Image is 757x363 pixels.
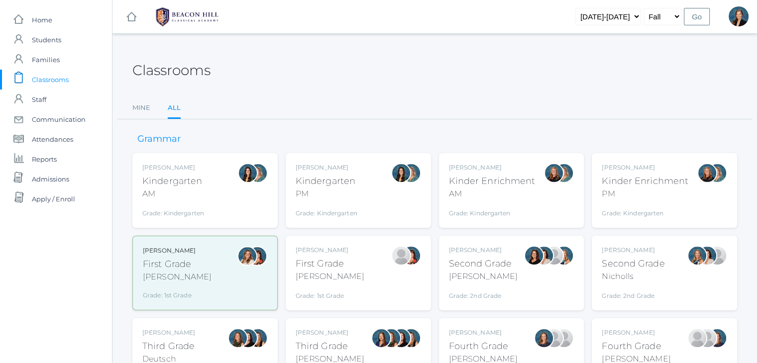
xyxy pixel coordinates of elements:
div: Heather Wallock [247,246,267,266]
div: [PERSON_NAME] [449,328,518,337]
div: [PERSON_NAME] [143,271,212,283]
div: Heather Porter [697,328,717,348]
div: Heather Wallock [401,246,421,266]
h3: Grammar [132,134,186,144]
div: Third Grade [296,340,364,353]
div: Juliana Fowler [248,328,268,348]
div: PM [602,188,688,200]
div: AM [449,188,536,200]
div: Grade: Kindergarten [602,204,688,218]
div: Grade: 1st Grade [296,286,364,300]
div: Grade: 2nd Grade [449,286,518,300]
div: Fourth Grade [602,340,670,353]
div: Courtney Nicholls [554,246,574,266]
div: First Grade [143,258,212,271]
div: [PERSON_NAME] [296,163,357,172]
span: Classrooms [32,70,69,90]
div: Juliana Fowler [401,328,421,348]
img: BHCALogos-05-308ed15e86a5a0abce9b8dd61676a3503ac9727e845dece92d48e8588c001991.png [150,4,224,29]
div: Heather Porter [554,328,574,348]
div: [PERSON_NAME] [449,271,518,282]
div: Courtney Nicholls [687,246,707,266]
div: First Grade [296,257,364,271]
div: Fourth Grade [449,340,518,353]
div: Nicholls [602,271,664,282]
span: Admissions [32,169,69,189]
a: Mine [132,98,150,118]
div: [PERSON_NAME] [602,328,670,337]
span: Staff [32,90,46,109]
span: Communication [32,109,86,129]
div: Maureen Doyle [707,163,727,183]
div: Katie Watters [391,328,411,348]
div: [PERSON_NAME] [296,271,364,282]
div: Lydia Chaffin [687,328,707,348]
div: Nicole Dean [697,163,717,183]
div: Second Grade [602,257,664,271]
div: Maureen Doyle [401,163,421,183]
div: Sarah Armstrong [544,246,564,266]
div: [PERSON_NAME] [142,328,195,337]
span: Students [32,30,61,50]
div: Andrea Deutsch [381,328,401,348]
input: Go [684,8,710,25]
div: Maureen Doyle [554,163,574,183]
span: Apply / Enroll [32,189,75,209]
div: Cari Burke [534,246,554,266]
h2: Classrooms [132,63,211,78]
div: Lydia Chaffin [544,328,564,348]
div: Jaimie Watson [391,246,411,266]
span: Home [32,10,52,30]
div: Cari Burke [697,246,717,266]
div: [PERSON_NAME] [142,163,204,172]
div: Jordyn Dewey [391,163,411,183]
div: [PERSON_NAME] [449,246,518,255]
div: Sarah Armstrong [707,246,727,266]
div: Grade: Kindergarten [449,204,536,218]
span: Attendances [32,129,73,149]
span: Families [32,50,60,70]
div: [PERSON_NAME] [296,328,364,337]
div: Second Grade [449,257,518,271]
div: Third Grade [142,340,195,353]
div: Ellie Bradley [707,328,727,348]
div: Allison Smith [729,6,749,26]
div: Emily Balli [524,246,544,266]
div: Kindergarten [296,175,357,188]
div: Grade: Kindergarten [296,204,357,218]
div: Kinder Enrichment [449,175,536,188]
div: Lori Webster [371,328,391,348]
div: Kinder Enrichment [602,175,688,188]
a: All [168,98,181,119]
div: Liv Barber [237,246,257,266]
div: Andrea Deutsch [228,328,248,348]
div: Grade: 1st Grade [143,287,212,300]
div: Nicole Dean [544,163,564,183]
span: Reports [32,149,57,169]
div: Kindergarten [142,175,204,188]
div: [PERSON_NAME] [449,163,536,172]
div: Ellie Bradley [534,328,554,348]
div: Katie Watters [238,328,258,348]
div: Grade: 2nd Grade [602,286,664,300]
div: [PERSON_NAME] [602,163,688,172]
div: PM [296,188,357,200]
div: [PERSON_NAME] [143,246,212,255]
div: [PERSON_NAME] [296,246,364,255]
div: Maureen Doyle [248,163,268,183]
div: [PERSON_NAME] [602,246,664,255]
div: Grade: Kindergarten [142,204,204,218]
div: Jordyn Dewey [238,163,258,183]
div: AM [142,188,204,200]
